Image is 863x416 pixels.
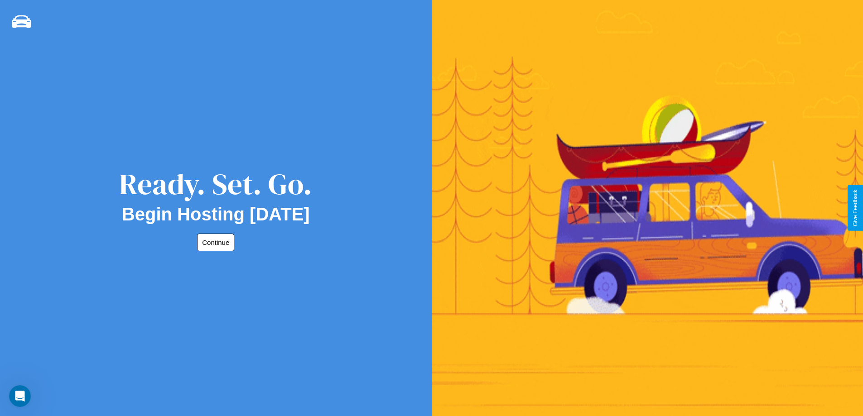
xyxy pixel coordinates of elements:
button: Continue [197,234,234,251]
h2: Begin Hosting [DATE] [122,204,310,225]
div: Ready. Set. Go. [119,164,312,204]
iframe: Intercom live chat [9,385,31,407]
div: Give Feedback [852,190,858,226]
